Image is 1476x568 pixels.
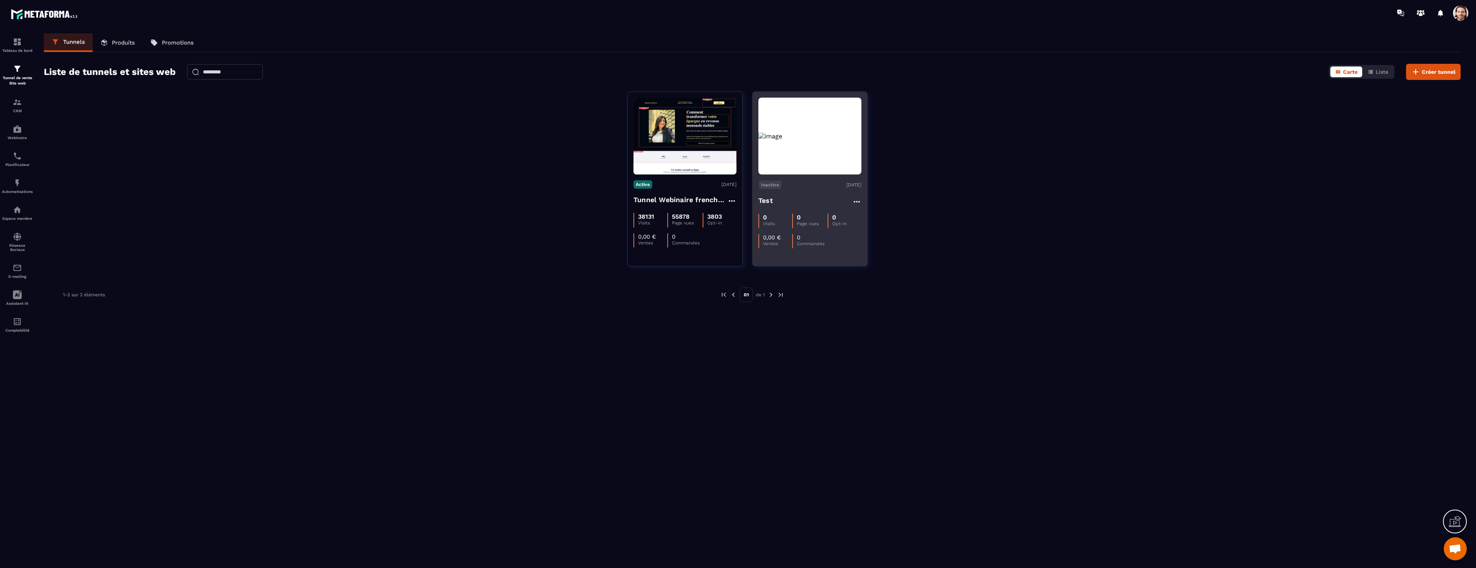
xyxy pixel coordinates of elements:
[44,33,93,52] a: Tunnels
[2,173,33,199] a: automationsautomationsAutomatisations
[1406,64,1461,80] button: Créer tunnel
[758,180,782,189] p: Inactive
[1422,68,1456,76] span: Créer tunnel
[2,48,33,53] p: Tableau de bord
[162,39,194,46] p: Promotions
[797,221,827,226] p: Page vues
[2,216,33,221] p: Espace membre
[756,292,765,298] p: de 1
[707,213,722,220] p: 3803
[832,221,861,226] p: Opt-in
[13,98,22,107] img: formation
[1444,537,1467,560] div: Open chat
[13,178,22,188] img: automations
[2,136,33,140] p: Webinaire
[1363,66,1393,77] button: Liste
[720,291,727,298] img: prev
[797,214,801,221] p: 0
[2,311,33,338] a: accountantaccountantComptabilité
[730,291,737,298] img: prev
[11,7,80,21] img: logo
[768,291,775,298] img: next
[2,257,33,284] a: emailemailE-mailing
[763,241,792,246] p: Ventes
[763,214,767,221] p: 0
[13,232,22,241] img: social-network
[672,233,675,240] p: 0
[638,213,654,220] p: 38131
[633,98,736,174] img: image
[1330,66,1362,77] button: Carte
[758,195,773,206] h4: Test
[638,220,667,226] p: Visits
[638,233,656,240] p: 0,00 €
[63,38,85,45] p: Tunnels
[13,125,22,134] img: automations
[2,75,33,86] p: Tunnel de vente Site web
[2,119,33,146] a: automationsautomationsWebinaire
[63,292,105,297] p: 1-2 sur 2 éléments
[44,64,176,80] h2: Liste de tunnels et sites web
[797,234,800,241] p: 0
[2,328,33,332] p: Comptabilité
[2,92,33,119] a: formationformationCRM
[797,241,826,246] p: Commandes
[846,182,861,188] p: [DATE]
[2,189,33,194] p: Automatisations
[2,301,33,306] p: Assistant IA
[2,146,33,173] a: schedulerschedulerPlanificateur
[112,39,135,46] p: Produits
[2,226,33,257] a: social-networksocial-networkRéseaux Sociaux
[2,109,33,113] p: CRM
[1343,69,1358,75] span: Carte
[2,58,33,92] a: formationformationTunnel de vente Site web
[2,199,33,226] a: automationsautomationsEspace membre
[13,151,22,161] img: scheduler
[13,64,22,73] img: formation
[763,234,781,241] p: 0,00 €
[763,221,792,226] p: Visits
[633,180,652,189] p: Active
[740,287,753,302] p: 01
[672,213,690,220] p: 55878
[707,220,736,226] p: Opt-in
[13,263,22,272] img: email
[672,240,701,246] p: Commandes
[633,194,727,205] h4: Tunnel Webinaire frenchy partners
[13,317,22,326] img: accountant
[672,220,702,226] p: Page vues
[2,243,33,252] p: Réseaux Sociaux
[758,133,861,140] img: image
[93,33,143,52] a: Produits
[13,37,22,47] img: formation
[13,205,22,214] img: automations
[832,214,836,221] p: 0
[2,274,33,279] p: E-mailing
[2,163,33,167] p: Planificateur
[777,291,784,298] img: next
[638,240,667,246] p: Ventes
[1376,69,1388,75] span: Liste
[143,33,201,52] a: Promotions
[2,284,33,311] a: Assistant IA
[721,182,736,187] p: [DATE]
[2,32,33,58] a: formationformationTableau de bord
